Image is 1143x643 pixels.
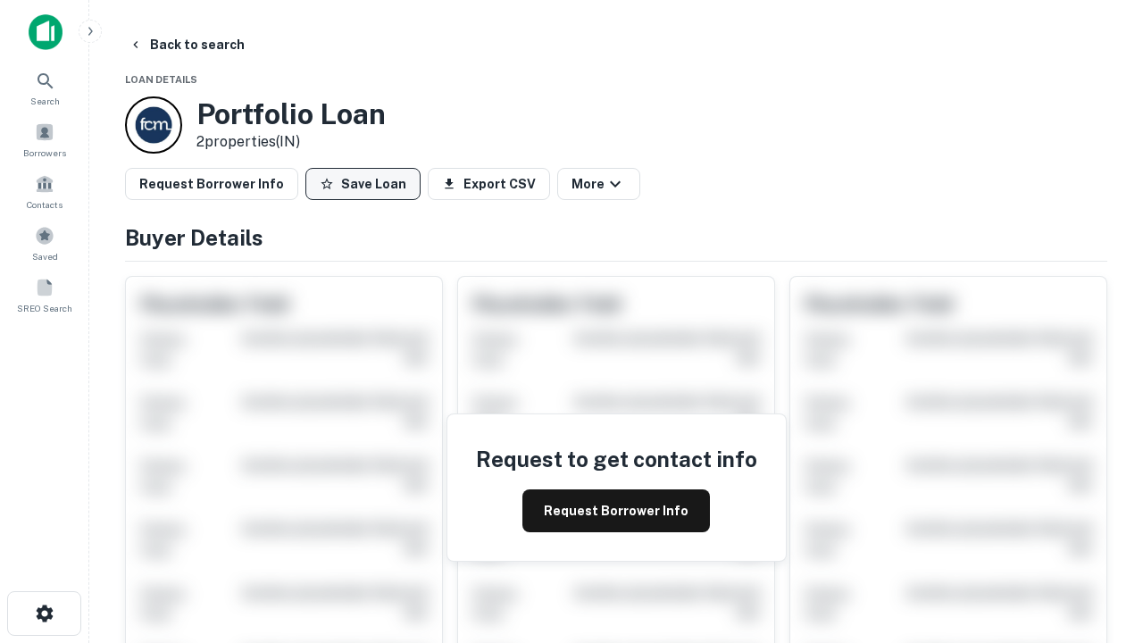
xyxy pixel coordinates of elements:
[17,301,72,315] span: SREO Search
[29,14,63,50] img: capitalize-icon.png
[125,74,197,85] span: Loan Details
[5,63,84,112] a: Search
[121,29,252,61] button: Back to search
[23,146,66,160] span: Borrowers
[476,443,757,475] h4: Request to get contact info
[30,94,60,108] span: Search
[5,219,84,267] a: Saved
[305,168,421,200] button: Save Loan
[27,197,63,212] span: Contacts
[196,131,386,153] p: 2 properties (IN)
[125,168,298,200] button: Request Borrower Info
[32,249,58,263] span: Saved
[5,167,84,215] a: Contacts
[1054,443,1143,529] iframe: Chat Widget
[5,115,84,163] a: Borrowers
[557,168,640,200] button: More
[5,271,84,319] a: SREO Search
[522,489,710,532] button: Request Borrower Info
[125,221,1107,254] h4: Buyer Details
[196,97,386,131] h3: Portfolio Loan
[428,168,550,200] button: Export CSV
